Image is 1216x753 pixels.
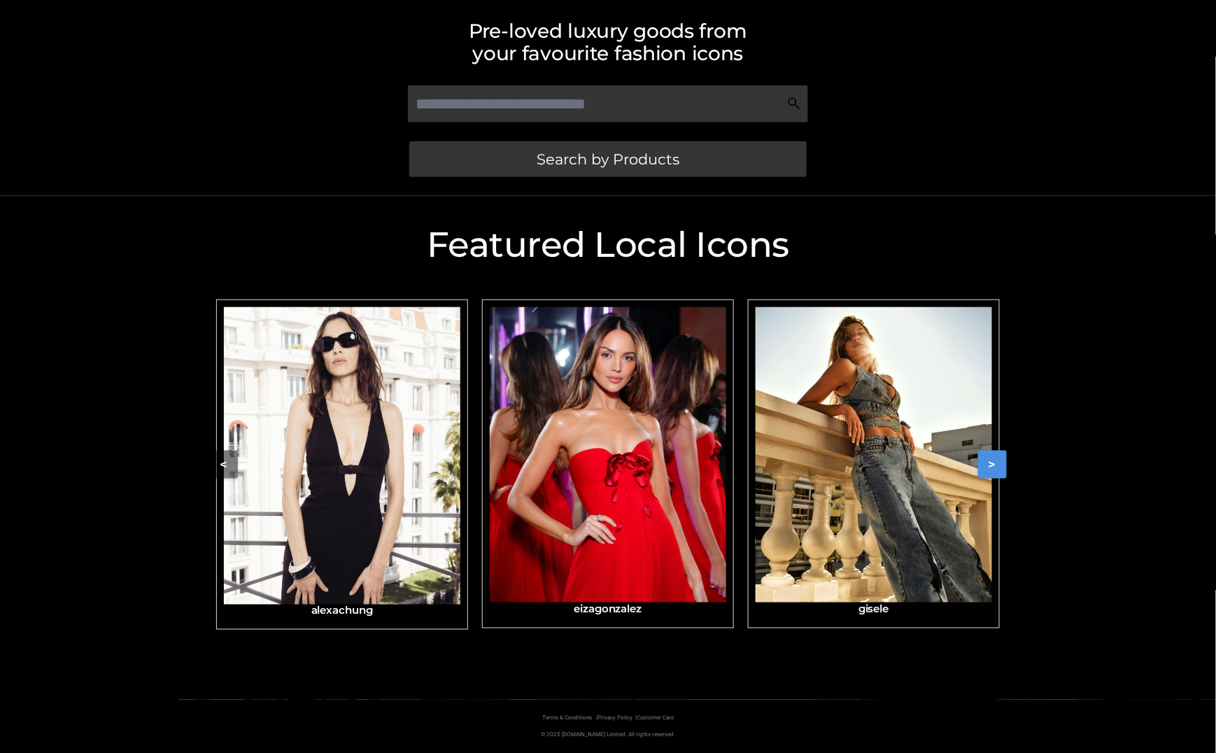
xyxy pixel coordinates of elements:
button: < [209,451,238,479]
img: gisele [756,307,992,603]
img: eizagonzalez [490,307,726,603]
a: Terms & Conditions | [542,715,598,722]
a: alexachungalexachung [216,300,468,630]
button: > [978,451,1007,479]
a: giselegisele [748,300,1000,628]
a: Search by Products [409,141,807,177]
a: eizagonzalezeizagonzalez [482,300,734,628]
div: Carousel Navigation [209,300,1007,630]
h2: Pre-loved luxury goods from your favourite fashion icons [209,20,1007,64]
h3: eizagonzalez [490,603,726,615]
img: Search Icon [787,97,801,111]
a: Customer Care [637,715,674,722]
h3: gisele [756,603,992,615]
span: Search by Products [537,152,679,167]
img: alexachung [224,307,460,605]
p: © 2025 [DOMAIN_NAME] Limited. All rights reserved. [209,731,1007,740]
h2: Featured Local Icons​ [209,227,1007,262]
h3: alexachung [224,605,460,617]
a: Privacy Policy | [598,715,637,722]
